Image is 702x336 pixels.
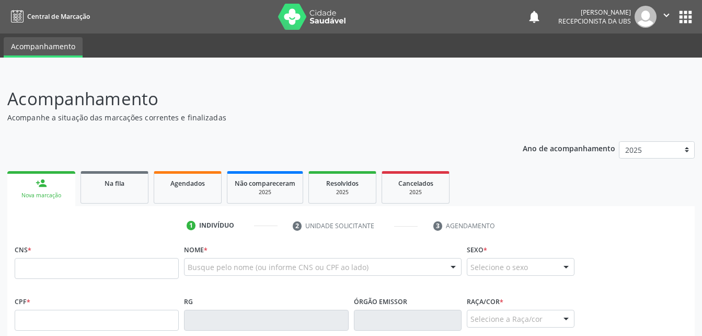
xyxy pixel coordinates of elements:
span: Central de Marcação [27,12,90,21]
label: Sexo [467,242,487,258]
div: 1 [187,221,196,230]
span: Cancelados [398,179,433,188]
a: Central de Marcação [7,8,90,25]
button:  [657,6,676,28]
button: notifications [527,9,542,24]
button: apps [676,8,695,26]
a: Acompanhamento [4,37,83,58]
div: Nova marcação [15,192,68,199]
label: Órgão emissor [354,294,407,310]
label: Raça/cor [467,294,503,310]
span: Resolvidos [326,179,359,188]
div: Indivíduo [199,221,234,230]
p: Acompanhamento [7,86,489,112]
i:  [661,9,672,21]
span: Selecione a Raça/cor [470,313,543,324]
div: person_add [36,177,47,189]
div: 2025 [316,188,369,196]
span: Agendados [170,179,205,188]
p: Acompanhe a situação das marcações correntes e finalizadas [7,112,489,123]
p: Ano de acompanhamento [523,141,615,154]
label: RG [184,294,193,310]
span: Na fila [105,179,124,188]
div: 2025 [235,188,295,196]
img: img [635,6,657,28]
label: Nome [184,242,208,258]
span: Recepcionista da UBS [558,17,631,26]
div: 2025 [389,188,442,196]
span: Não compareceram [235,179,295,188]
div: [PERSON_NAME] [558,8,631,17]
span: Busque pelo nome (ou informe CNS ou CPF ao lado) [188,262,369,273]
span: Selecione o sexo [470,262,528,273]
label: CNS [15,242,31,258]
